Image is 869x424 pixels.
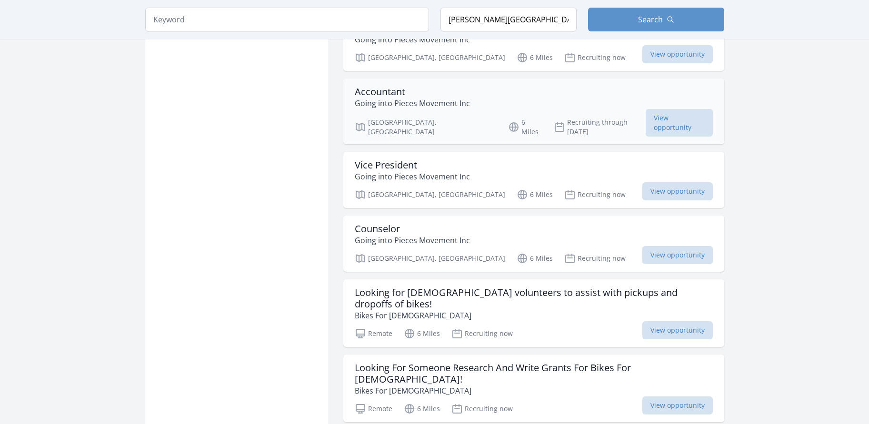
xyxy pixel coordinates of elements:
[355,189,505,200] p: [GEOGRAPHIC_DATA], [GEOGRAPHIC_DATA]
[355,328,392,339] p: Remote
[355,98,470,109] p: Going into Pieces Movement Inc
[588,8,724,31] button: Search
[145,8,429,31] input: Keyword
[642,45,713,63] span: View opportunity
[355,310,713,321] p: Bikes For [DEMOGRAPHIC_DATA]
[646,109,713,137] span: View opportunity
[355,118,497,137] p: [GEOGRAPHIC_DATA], [GEOGRAPHIC_DATA]
[517,52,553,63] p: 6 Miles
[343,279,724,347] a: Looking for [DEMOGRAPHIC_DATA] volunteers to assist with pickups and dropoffs of bikes! Bikes For...
[355,52,505,63] p: [GEOGRAPHIC_DATA], [GEOGRAPHIC_DATA]
[451,328,513,339] p: Recruiting now
[343,15,724,71] a: Volunteer Photographer Going into Pieces Movement Inc [GEOGRAPHIC_DATA], [GEOGRAPHIC_DATA] 6 Mile...
[355,287,713,310] h3: Looking for [DEMOGRAPHIC_DATA] volunteers to assist with pickups and dropoffs of bikes!
[517,189,553,200] p: 6 Miles
[355,253,505,264] p: [GEOGRAPHIC_DATA], [GEOGRAPHIC_DATA]
[343,355,724,422] a: Looking For Someone Research And Write Grants For Bikes For [DEMOGRAPHIC_DATA]! Bikes For [DEMOGR...
[642,182,713,200] span: View opportunity
[564,189,626,200] p: Recruiting now
[343,216,724,272] a: Counselor Going into Pieces Movement Inc [GEOGRAPHIC_DATA], [GEOGRAPHIC_DATA] 6 Miles Recruiting ...
[355,362,713,385] h3: Looking For Someone Research And Write Grants For Bikes For [DEMOGRAPHIC_DATA]!
[343,152,724,208] a: Vice President Going into Pieces Movement Inc [GEOGRAPHIC_DATA], [GEOGRAPHIC_DATA] 6 Miles Recrui...
[355,403,392,414] p: Remote
[355,223,470,235] h3: Counselor
[404,328,440,339] p: 6 Miles
[355,385,713,396] p: Bikes For [DEMOGRAPHIC_DATA]
[642,321,713,339] span: View opportunity
[564,52,626,63] p: Recruiting now
[343,79,724,144] a: Accountant Going into Pieces Movement Inc [GEOGRAPHIC_DATA], [GEOGRAPHIC_DATA] 6 Miles Recruiting...
[638,14,663,25] span: Search
[355,171,470,182] p: Going into Pieces Movement Inc
[554,118,646,137] p: Recruiting through [DATE]
[517,253,553,264] p: 6 Miles
[440,8,577,31] input: Location
[355,34,470,45] p: Going into Pieces Movement Inc
[451,403,513,414] p: Recruiting now
[508,118,542,137] p: 6 Miles
[642,396,713,414] span: View opportunity
[355,86,470,98] h3: Accountant
[642,246,713,264] span: View opportunity
[355,159,470,171] h3: Vice President
[404,403,440,414] p: 6 Miles
[355,235,470,246] p: Going into Pieces Movement Inc
[564,253,626,264] p: Recruiting now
